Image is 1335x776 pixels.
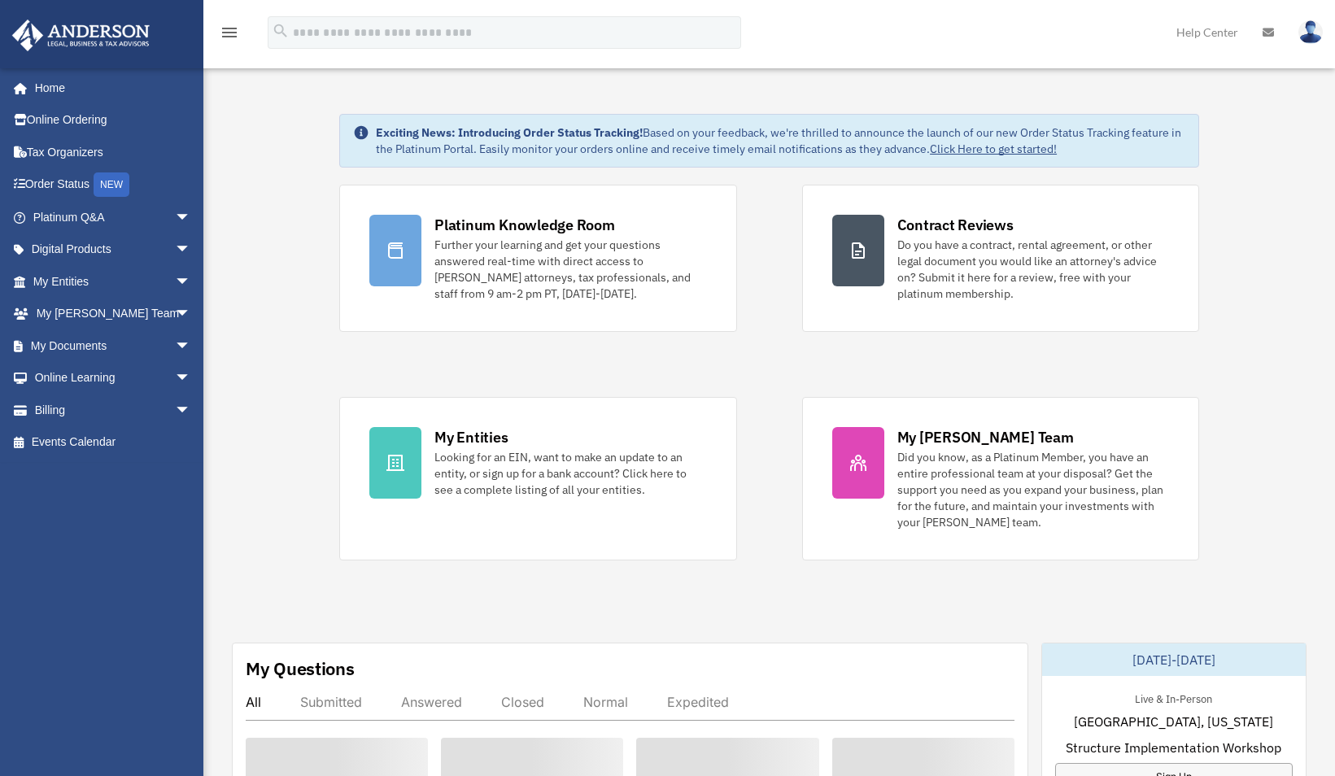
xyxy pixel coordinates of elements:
[897,427,1074,447] div: My [PERSON_NAME] Team
[175,329,207,363] span: arrow_drop_down
[11,104,216,137] a: Online Ordering
[501,694,544,710] div: Closed
[175,362,207,395] span: arrow_drop_down
[11,329,216,362] a: My Documentsarrow_drop_down
[1074,712,1273,731] span: [GEOGRAPHIC_DATA], [US_STATE]
[376,124,1185,157] div: Based on your feedback, we're thrilled to announce the launch of our new Order Status Tracking fe...
[897,215,1014,235] div: Contract Reviews
[11,426,216,459] a: Events Calendar
[401,694,462,710] div: Answered
[339,397,736,560] a: My Entities Looking for an EIN, want to make an update to an entity, or sign up for a bank accoun...
[802,185,1199,332] a: Contract Reviews Do you have a contract, rental agreement, or other legal document you would like...
[11,233,216,266] a: Digital Productsarrow_drop_down
[175,201,207,234] span: arrow_drop_down
[246,656,355,681] div: My Questions
[897,449,1169,530] div: Did you know, as a Platinum Member, you have an entire professional team at your disposal? Get th...
[667,694,729,710] div: Expedited
[175,233,207,267] span: arrow_drop_down
[11,136,216,168] a: Tax Organizers
[220,28,239,42] a: menu
[434,427,508,447] div: My Entities
[583,694,628,710] div: Normal
[802,397,1199,560] a: My [PERSON_NAME] Team Did you know, as a Platinum Member, you have an entire professional team at...
[11,168,216,202] a: Order StatusNEW
[339,185,736,332] a: Platinum Knowledge Room Further your learning and get your questions answered real-time with dire...
[7,20,155,51] img: Anderson Advisors Platinum Portal
[11,265,216,298] a: My Entitiesarrow_drop_down
[434,449,706,498] div: Looking for an EIN, want to make an update to an entity, or sign up for a bank account? Click her...
[434,215,615,235] div: Platinum Knowledge Room
[94,172,129,197] div: NEW
[175,265,207,299] span: arrow_drop_down
[11,394,216,426] a: Billingarrow_drop_down
[175,394,207,427] span: arrow_drop_down
[11,201,216,233] a: Platinum Q&Aarrow_drop_down
[897,237,1169,302] div: Do you have a contract, rental agreement, or other legal document you would like an attorney's ad...
[300,694,362,710] div: Submitted
[272,22,290,40] i: search
[1066,738,1281,757] span: Structure Implementation Workshop
[11,298,216,330] a: My [PERSON_NAME] Teamarrow_drop_down
[246,694,261,710] div: All
[930,142,1057,156] a: Click Here to get started!
[1298,20,1323,44] img: User Pic
[175,298,207,331] span: arrow_drop_down
[376,125,643,140] strong: Exciting News: Introducing Order Status Tracking!
[1122,689,1225,706] div: Live & In-Person
[1042,643,1306,676] div: [DATE]-[DATE]
[11,362,216,395] a: Online Learningarrow_drop_down
[11,72,207,104] a: Home
[434,237,706,302] div: Further your learning and get your questions answered real-time with direct access to [PERSON_NAM...
[220,23,239,42] i: menu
